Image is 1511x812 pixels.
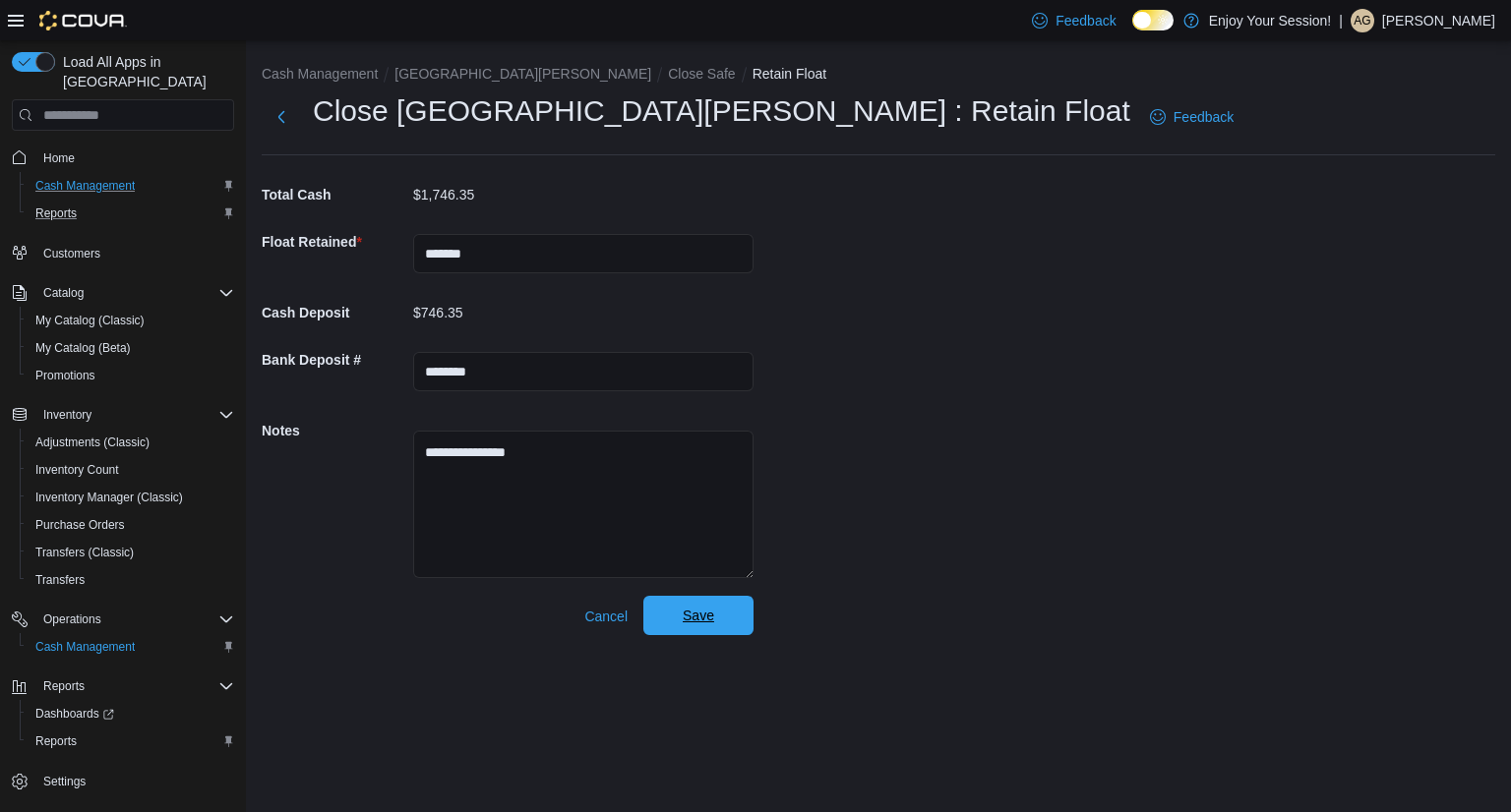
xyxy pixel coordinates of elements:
[20,456,242,484] button: Inventory Count
[39,11,127,30] img: Cova
[43,407,91,423] span: Inventory
[28,364,103,387] a: Promotions
[35,608,109,631] button: Operations
[28,635,143,659] a: Cash Management
[4,239,242,267] button: Customers
[43,285,84,301] span: Catalog
[35,340,131,356] span: My Catalog (Beta)
[4,606,242,633] button: Operations
[20,307,242,334] button: My Catalog (Classic)
[4,672,242,700] button: Reports
[35,281,234,305] span: Catalog
[4,143,242,171] button: Home
[668,66,735,82] button: Close Safe
[35,368,95,383] span: Promotions
[35,674,92,698] button: Reports
[43,150,75,166] span: Home
[28,364,234,387] span: Promotions
[313,91,1130,131] h1: Close [GEOGRAPHIC_DATA][PERSON_NAME] : Retain Float
[413,305,463,320] p: $746.35
[28,513,234,537] span: Purchase Orders
[262,411,409,450] h5: Notes
[35,733,77,749] span: Reports
[28,635,234,659] span: Cash Management
[43,774,86,789] span: Settings
[262,66,378,82] button: Cash Management
[35,313,145,328] span: My Catalog (Classic)
[1351,9,1374,32] div: Aaron Grawbarger
[28,309,234,332] span: My Catalog (Classic)
[4,279,242,307] button: Catalog
[20,172,242,200] button: Cash Management
[1056,11,1116,30] span: Feedback
[28,702,234,725] span: Dashboards
[20,566,242,594] button: Transfers
[35,403,99,427] button: Inventory
[35,178,135,194] span: Cash Management
[28,202,85,225] a: Reports
[35,769,234,793] span: Settings
[43,611,101,627] span: Operations
[413,187,474,203] p: $1,746.35
[1024,1,1123,40] a: Feedback
[35,572,85,588] span: Transfers
[43,678,85,694] span: Reports
[20,511,242,539] button: Purchase Orders
[28,431,234,454] span: Adjustments (Classic)
[35,146,83,170] a: Home
[35,281,91,305] button: Catalog
[28,309,152,332] a: My Catalog (Classic)
[28,729,85,753] a: Reports
[28,541,234,564] span: Transfers (Classic)
[1132,10,1174,30] input: Dark Mode
[584,607,628,626] span: Cancel
[20,727,242,755] button: Reports
[28,729,234,753] span: Reports
[576,597,635,636] button: Cancel
[28,202,234,225] span: Reports
[1174,107,1234,127] span: Feedback
[28,568,234,592] span: Transfers
[28,174,234,198] span: Cash Management
[1142,97,1241,137] a: Feedback
[43,246,100,261] span: Customers
[262,175,409,214] h5: Total Cash
[35,770,93,793] a: Settings
[35,517,125,533] span: Purchase Orders
[394,66,651,82] button: [GEOGRAPHIC_DATA][PERSON_NAME]
[20,700,242,727] a: Dashboards
[4,767,242,795] button: Settings
[20,633,242,661] button: Cash Management
[35,608,234,631] span: Operations
[20,362,242,389] button: Promotions
[28,702,122,725] a: Dashboards
[35,490,183,505] span: Inventory Manager (Classic)
[753,66,826,82] button: Retain Float
[1382,9,1495,32] p: [PERSON_NAME]
[35,706,114,722] span: Dashboards
[35,639,135,655] span: Cash Management
[1339,9,1343,32] p: |
[28,458,127,482] a: Inventory Count
[1209,9,1332,32] p: Enjoy Your Session!
[262,97,301,137] button: Next
[28,458,234,482] span: Inventory Count
[35,462,119,478] span: Inventory Count
[28,486,191,509] a: Inventory Manager (Classic)
[28,513,133,537] a: Purchase Orders
[643,596,754,635] button: Save
[28,568,92,592] a: Transfers
[262,293,409,332] h5: Cash Deposit
[20,429,242,456] button: Adjustments (Classic)
[20,484,242,511] button: Inventory Manager (Classic)
[35,545,134,560] span: Transfers (Classic)
[4,401,242,429] button: Inventory
[1132,30,1133,31] span: Dark Mode
[28,541,142,564] a: Transfers (Classic)
[262,222,409,261] h5: Float Retained
[20,539,242,566] button: Transfers (Classic)
[28,431,157,454] a: Adjustments (Classic)
[28,336,234,360] span: My Catalog (Beta)
[262,340,409,379] h5: Bank Deposit #
[35,242,108,265] a: Customers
